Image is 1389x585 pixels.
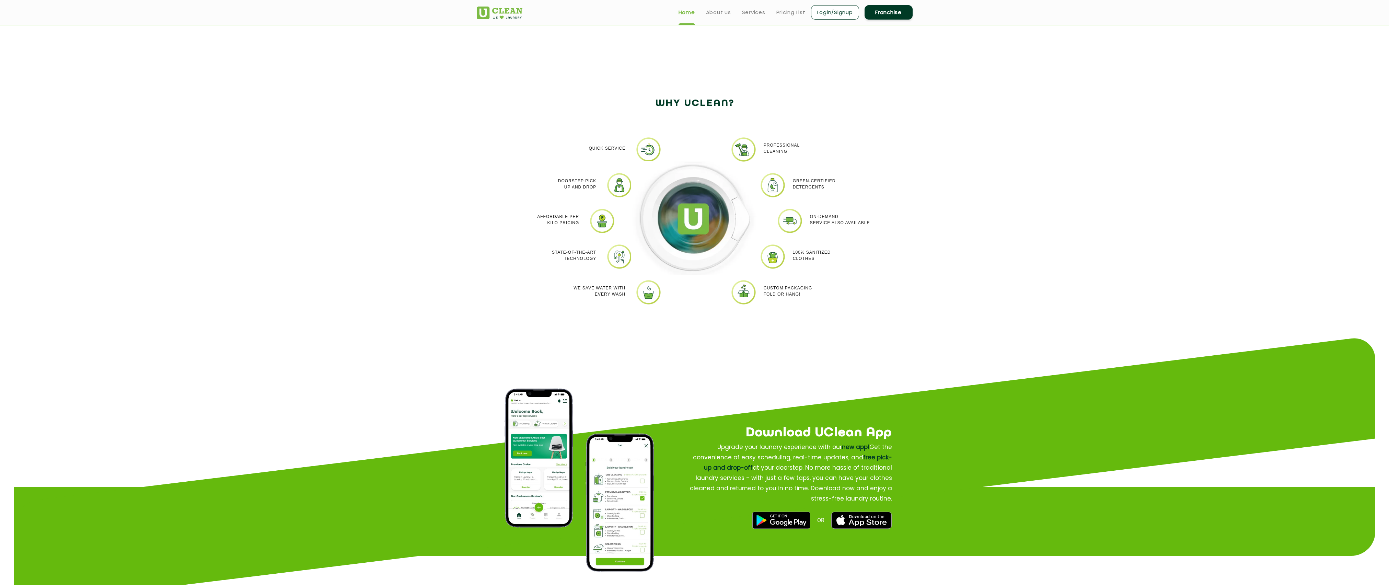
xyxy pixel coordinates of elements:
[706,8,731,16] a: About us
[760,172,786,198] img: laundry near me
[606,244,632,269] img: Laundry shop near me
[810,214,870,226] p: On-demand service also available
[793,249,831,262] p: 100% Sanitized Clothes
[764,285,812,297] p: Custom packaging Fold or Hang!
[760,244,786,269] img: Uclean laundry
[589,208,615,234] img: laundry pick and drop services
[477,95,913,112] h2: Why Uclean?
[662,423,892,444] h2: Download UClean App
[793,178,836,190] p: Green-Certified Detergents
[811,5,859,20] a: Login/Signup
[631,161,758,275] img: Dry cleaners near me
[831,512,892,529] img: best laundry near me
[477,7,522,19] img: UClean Laundry and Dry Cleaning
[505,389,573,528] img: app home page
[865,5,913,20] a: Franchise
[586,434,654,572] img: process of how to place order on app
[753,512,810,529] img: best dry cleaners near me
[685,442,892,504] p: Upgrade your laundry experience with our Get the convenience of easy scheduling, real-time update...
[558,178,596,190] p: Doorstep Pick up and Drop
[552,249,596,262] p: State-of-the-art Technology
[817,517,824,524] span: OR
[776,8,806,16] a: Pricing List
[742,8,765,16] a: Services
[537,214,579,226] p: Affordable per kilo pricing
[679,8,695,16] a: Home
[842,443,869,451] span: new app!
[574,285,625,297] p: We Save Water with every wash
[731,137,756,162] img: PROFESSIONAL_CLEANING_11zon.webp
[606,172,632,198] img: Online dry cleaning services
[764,142,800,154] p: Professional cleaning
[731,279,756,305] img: uclean dry cleaner
[589,145,625,151] p: Quick Service
[704,454,892,472] span: free pick-up and drop-off
[777,208,803,234] img: Laundry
